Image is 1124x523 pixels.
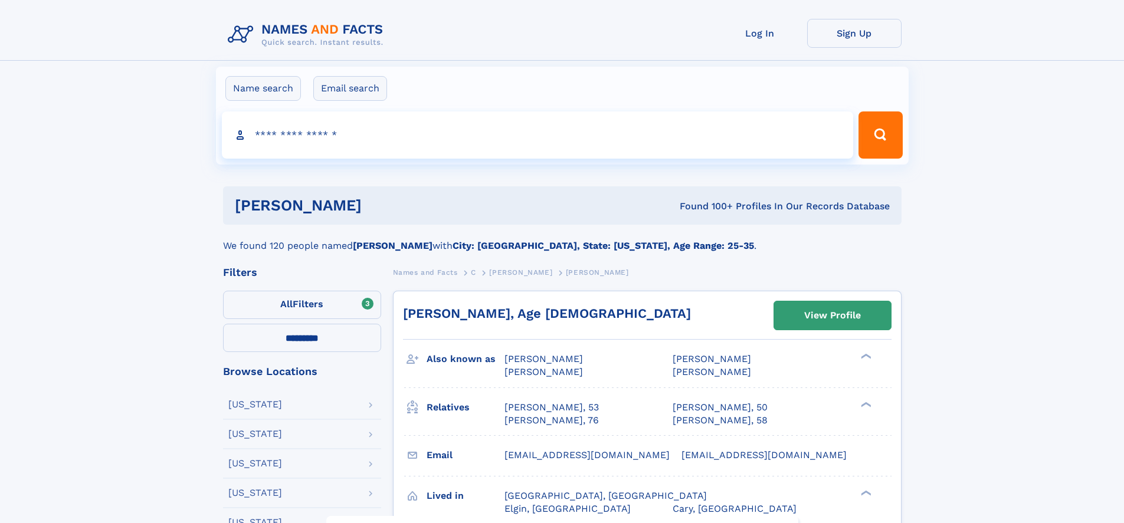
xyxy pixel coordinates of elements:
div: [US_STATE] [228,488,282,498]
input: search input [222,111,854,159]
a: Sign Up [807,19,902,48]
a: [PERSON_NAME], 76 [504,414,599,427]
img: Logo Names and Facts [223,19,393,51]
div: [US_STATE] [228,429,282,439]
h1: [PERSON_NAME] [235,198,521,213]
span: [PERSON_NAME] [673,366,751,377]
div: Filters [223,267,381,278]
span: All [280,298,293,310]
b: [PERSON_NAME] [353,240,432,251]
div: ❯ [858,489,872,496]
a: [PERSON_NAME], 58 [673,414,768,427]
span: Cary, [GEOGRAPHIC_DATA] [673,503,797,514]
a: Names and Facts [393,265,458,279]
a: C [471,265,476,279]
span: [PERSON_NAME] [504,366,583,377]
div: Browse Locations [223,366,381,377]
span: [GEOGRAPHIC_DATA], [GEOGRAPHIC_DATA] [504,490,707,501]
h3: Lived in [427,486,504,506]
button: Search Button [858,111,902,159]
h3: Also known as [427,349,504,369]
label: Filters [223,291,381,319]
div: Found 100+ Profiles In Our Records Database [520,200,890,213]
span: [PERSON_NAME] [504,353,583,364]
span: [PERSON_NAME] [673,353,751,364]
h3: Email [427,445,504,465]
div: ❯ [858,400,872,408]
div: [US_STATE] [228,459,282,468]
div: [US_STATE] [228,400,282,409]
a: [PERSON_NAME], 53 [504,401,599,414]
h3: Relatives [427,397,504,417]
span: C [471,268,476,277]
label: Email search [313,76,387,101]
div: We found 120 people named with . [223,225,902,253]
span: [EMAIL_ADDRESS][DOMAIN_NAME] [504,449,670,460]
span: [EMAIL_ADDRESS][DOMAIN_NAME] [681,449,847,460]
b: City: [GEOGRAPHIC_DATA], State: [US_STATE], Age Range: 25-35 [453,240,754,251]
span: [PERSON_NAME] [489,268,552,277]
div: ❯ [858,353,872,360]
span: [PERSON_NAME] [566,268,629,277]
div: View Profile [804,302,861,329]
a: [PERSON_NAME] [489,265,552,279]
a: View Profile [774,301,891,330]
span: Elgin, [GEOGRAPHIC_DATA] [504,503,631,514]
a: Log In [713,19,807,48]
a: [PERSON_NAME], Age [DEMOGRAPHIC_DATA] [403,306,691,321]
label: Name search [225,76,301,101]
a: [PERSON_NAME], 50 [673,401,768,414]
